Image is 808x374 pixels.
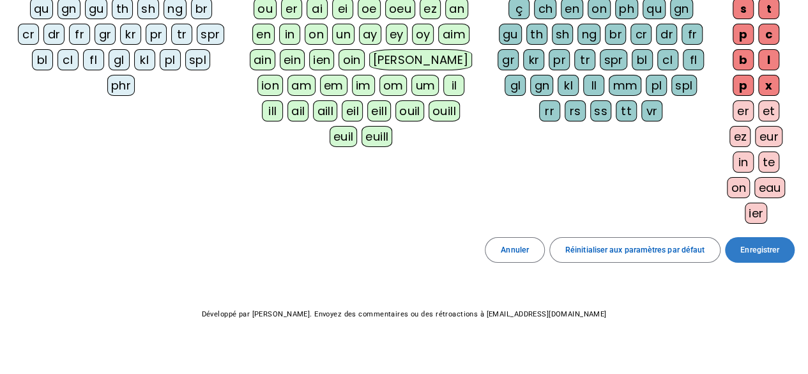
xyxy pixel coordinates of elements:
div: spl [671,75,696,96]
div: p [733,75,754,96]
div: rr [539,100,560,121]
div: gr [498,49,519,70]
div: tt [616,100,637,121]
div: en [252,24,275,45]
div: ier [745,203,767,224]
div: spl [185,49,210,70]
div: fr [682,24,703,45]
div: gr [95,24,116,45]
div: ey [386,24,408,45]
div: dr [43,24,65,45]
div: tr [171,24,192,45]
div: [PERSON_NAME] [369,49,473,70]
div: mm [609,75,641,96]
div: ay [359,24,381,45]
div: gl [505,75,526,96]
div: sh [552,24,574,45]
div: ss [590,100,611,121]
div: eill [367,100,391,121]
div: vr [641,100,662,121]
div: cr [18,24,39,45]
div: pr [549,49,570,70]
div: tr [574,49,595,70]
div: un [332,24,354,45]
div: om [379,75,408,96]
div: ail [287,100,309,121]
div: on [727,177,750,198]
div: in [279,24,300,45]
div: ien [309,49,334,70]
div: euill [362,126,392,147]
div: phr [107,75,135,96]
div: fl [83,49,104,70]
div: cr [630,24,652,45]
div: x [758,75,779,96]
div: oy [412,24,434,45]
div: gn [530,75,553,96]
div: rs [565,100,586,121]
span: Annuler [501,244,529,257]
div: aill [313,100,337,121]
div: in [733,152,754,173]
button: Annuler [485,237,545,263]
div: ez [729,126,751,147]
div: eur [755,126,782,147]
div: ion [257,75,283,96]
div: br [605,24,626,45]
div: p [733,24,754,45]
div: dr [656,24,677,45]
div: ouill [429,100,460,121]
div: ouil [395,100,424,121]
div: am [287,75,316,96]
div: c [758,24,779,45]
div: im [352,75,375,96]
div: er [733,100,754,121]
div: eil [342,100,363,121]
div: on [305,24,328,45]
div: il [443,75,464,96]
button: Enregistrer [725,237,795,263]
div: spr [197,24,224,45]
div: kl [558,75,579,96]
div: bl [632,49,653,70]
div: pr [146,24,167,45]
div: ng [577,24,600,45]
div: ain [250,49,275,70]
div: ill [262,100,283,121]
div: ein [280,49,305,70]
div: th [526,24,547,45]
div: gu [499,24,522,45]
span: Réinitialiser aux paramètres par défaut [565,244,705,257]
div: euil [330,126,358,147]
div: kl [134,49,155,70]
div: cl [57,49,79,70]
div: em [320,75,347,96]
button: Réinitialiser aux paramètres par défaut [549,237,720,263]
div: b [733,49,754,70]
div: fl [683,49,704,70]
div: pl [646,75,667,96]
div: bl [32,49,53,70]
div: aim [438,24,469,45]
div: eau [754,177,784,198]
div: spr [600,49,627,70]
div: te [758,152,779,173]
div: fr [69,24,90,45]
div: kr [120,24,141,45]
div: ll [583,75,604,96]
p: Développé par [PERSON_NAME]. Envoyez des commentaires ou des rétroactions à [EMAIL_ADDRESS][DOMAI... [9,308,799,321]
div: et [758,100,779,121]
div: cl [657,49,678,70]
div: l [758,49,779,70]
div: kr [523,49,544,70]
div: gl [109,49,130,70]
span: Enregistrer [740,244,779,257]
div: pl [160,49,181,70]
div: um [411,75,439,96]
div: oin [339,49,364,70]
